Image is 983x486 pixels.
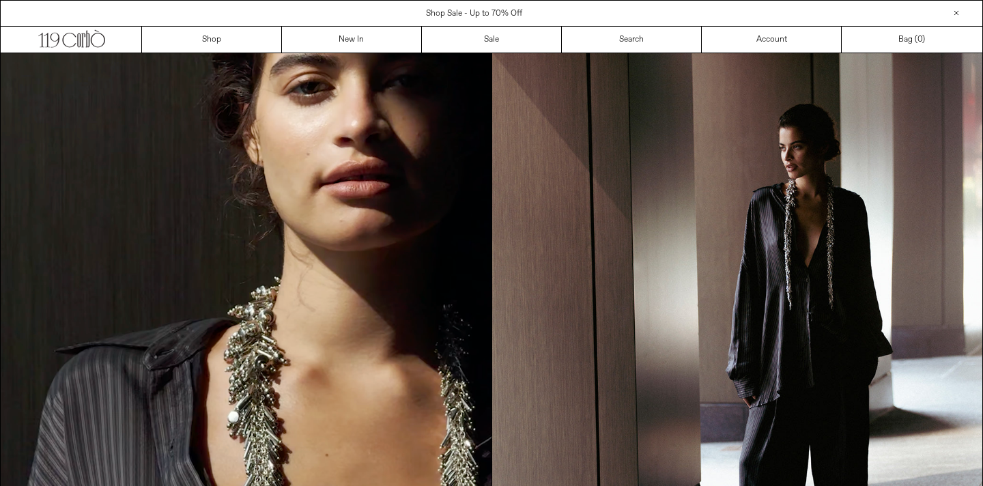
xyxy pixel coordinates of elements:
[842,27,982,53] a: Bag ()
[142,27,282,53] a: Shop
[426,8,522,19] a: Shop Sale - Up to 70% Off
[562,27,702,53] a: Search
[917,33,925,46] span: )
[702,27,842,53] a: Account
[422,27,562,53] a: Sale
[282,27,422,53] a: New In
[917,34,922,45] span: 0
